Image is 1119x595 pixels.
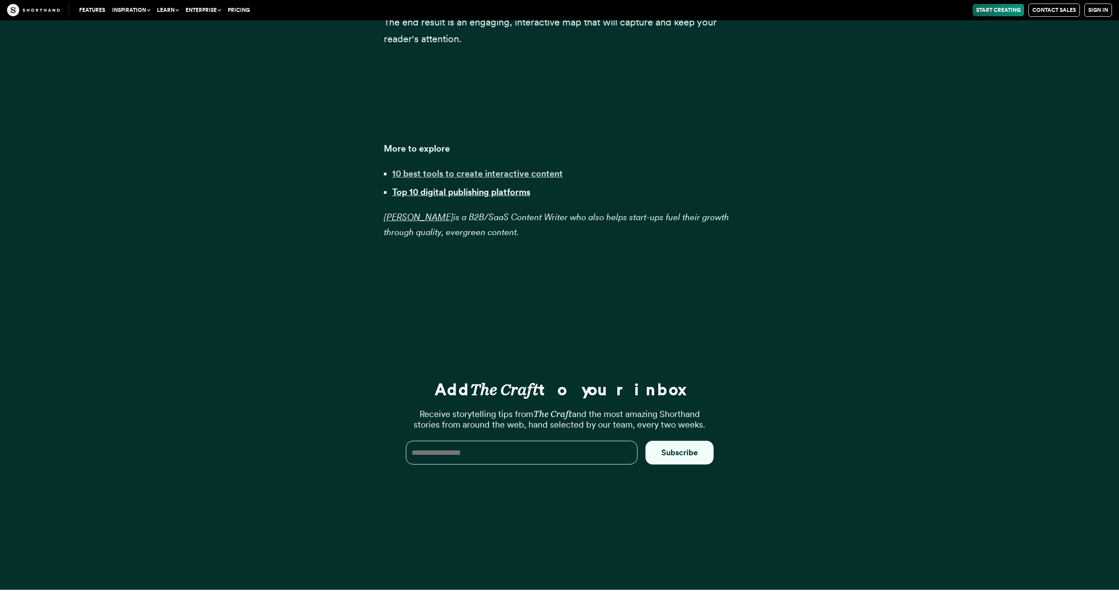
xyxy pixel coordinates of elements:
button: Inspiration [109,4,153,16]
a: Start Creating [973,4,1024,16]
a: Pricing [224,4,253,16]
button: Learn [153,4,182,16]
img: The Craft [7,4,60,16]
em: is a B2B/SaaS Content Writer who also helps start-ups fuel their growth through quality, evergree... [384,212,729,237]
strong: More to explore [384,143,450,154]
button: Enterprise [182,4,224,16]
a: Contact Sales [1028,4,1080,17]
a: 10 best tools to create interactive content [392,168,563,179]
a: Top 10 digital publishing platforms [392,187,530,197]
p: Receive storytelling tips from and the most amazing Shorthand stories from around the web, hand s... [406,409,714,430]
a: Features [76,4,109,16]
em: The Craft [470,380,539,399]
h3: Add to your inbox [406,381,714,398]
a: Sign in [1084,4,1112,17]
em: The Craft [533,409,572,419]
button: Subscribe [645,441,714,464]
a: [PERSON_NAME] [384,212,453,222]
span: The end result is an engaging, interactive map that will capture and keep your reader's attention. [384,16,717,44]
